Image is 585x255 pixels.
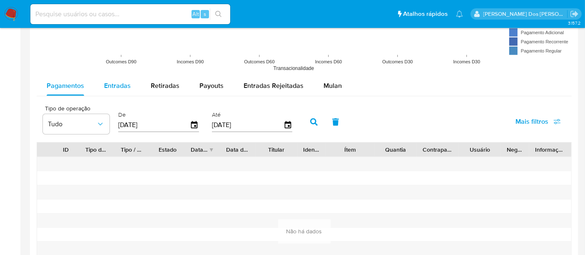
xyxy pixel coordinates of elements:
[403,10,448,18] span: Atalhos rápidos
[210,8,227,20] button: search-icon
[570,10,579,18] a: Sair
[192,10,199,18] span: Alt
[204,10,206,18] span: s
[568,20,581,26] span: 3.157.2
[483,10,568,18] p: renato.lopes@mercadopago.com.br
[30,9,230,20] input: Pesquise usuários ou casos...
[456,10,463,17] a: Notificações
